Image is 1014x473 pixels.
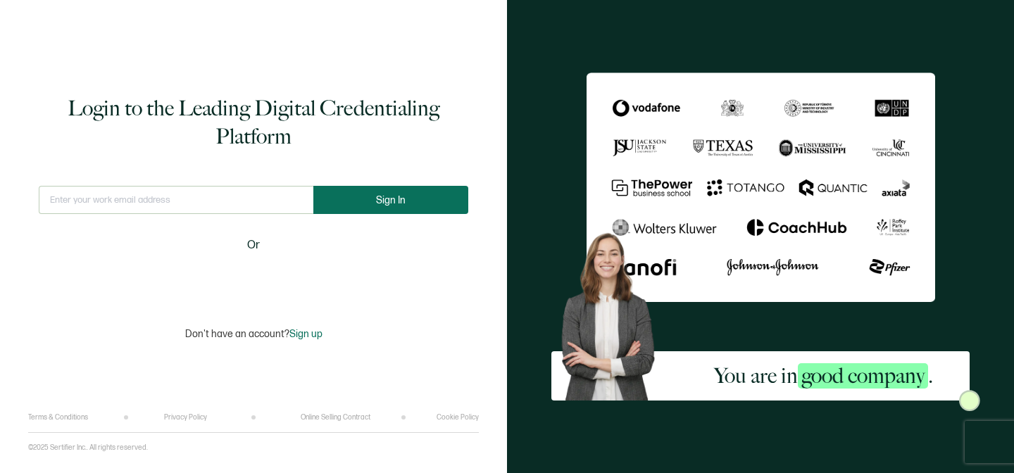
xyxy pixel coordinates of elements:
[39,186,313,214] input: Enter your work email address
[28,413,88,422] a: Terms & Conditions
[959,390,980,411] img: Sertifier Login
[39,94,468,151] h1: Login to the Leading Digital Credentialing Platform
[551,225,677,401] img: Sertifier Login - You are in <span class="strong-h">good company</span>. Hero
[185,328,323,340] p: Don't have an account?
[289,328,323,340] span: Sign up
[714,362,933,390] h2: You are in .
[587,72,935,302] img: Sertifier Login - You are in <span class="strong-h">good company</span>.
[437,413,479,422] a: Cookie Policy
[164,413,207,422] a: Privacy Policy
[28,443,148,452] p: ©2025 Sertifier Inc.. All rights reserved.
[798,363,928,389] span: good company
[376,195,406,206] span: Sign In
[313,186,468,214] button: Sign In
[165,263,342,294] iframe: Sign in with Google Button
[247,237,260,254] span: Or
[301,413,370,422] a: Online Selling Contract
